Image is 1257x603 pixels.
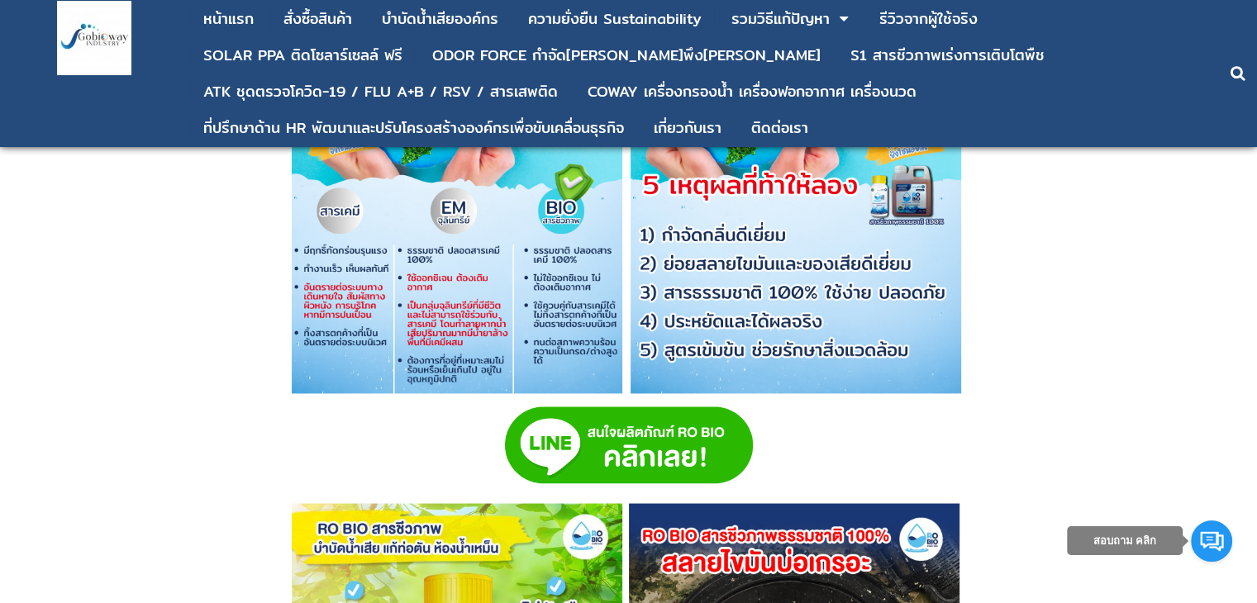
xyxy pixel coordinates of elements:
[432,40,821,71] a: ODOR FORCE กำจัด[PERSON_NAME]พึง[PERSON_NAME]
[203,48,402,63] div: SOLAR PPA ติดโซลาร์เซลล์ ฟรี
[528,3,702,35] a: ความยั่งยืน Sustainability
[850,48,1045,63] div: S1 สารชีวภาพเร่งการเติบโตพืช
[879,3,978,35] a: รีวิวจากผู้ใช้จริง
[1093,534,1157,547] span: สอบถาม คลิก
[283,3,352,35] a: สั่งซื้อสินค้า
[203,12,254,26] div: หน้าแรก
[203,84,558,99] div: ATK ชุดตรวจโควิด-19 / FLU A+B / RSV / สารเสพติด
[382,12,498,26] div: บําบัดน้ำเสียองค์กร
[203,121,624,135] div: ที่ปรึกษาด้าน HR พัฒนาและปรับโครงสร้างองค์กรเพื่อขับเคลื่อนธุรกิจ
[588,84,917,99] div: COWAY เครื่องกรองน้ำ เครื่องฟอกอากาศ เครื่องนวด
[731,3,830,35] a: รวมวิธีแก้ปัญหา
[850,40,1045,71] a: S1 สารชีวภาพเร่งการเติบโตพืช
[588,76,917,107] a: COWAY เครื่องกรองน้ำ เครื่องฟอกอากาศ เครื่องนวด
[879,12,978,26] div: รีวิวจากผู้ใช้จริง
[654,121,721,135] div: เกี่ยวกับเรา
[203,40,402,71] a: SOLAR PPA ติดโซลาร์เซลล์ ฟรี
[57,1,131,75] img: large-1644130236041.jpg
[751,112,808,144] a: ติดต่อเรา
[283,12,352,26] div: สั่งซื้อสินค้า
[432,48,821,63] div: ODOR FORCE กำจัด[PERSON_NAME]พึง[PERSON_NAME]
[382,3,498,35] a: บําบัดน้ำเสียองค์กร
[731,12,830,26] div: รวมวิธีแก้ปัญหา
[203,3,254,35] a: หน้าแรก
[203,76,558,107] a: ATK ชุดตรวจโควิด-19 / FLU A+B / RSV / สารเสพติด
[528,12,702,26] div: ความยั่งยืน Sustainability
[203,112,624,144] a: ที่ปรึกษาด้าน HR พัฒนาและปรับโครงสร้างองค์กรเพื่อขับเคลื่อนธุรกิจ
[654,112,721,144] a: เกี่ยวกับเรา
[751,121,808,135] div: ติดต่อเรา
